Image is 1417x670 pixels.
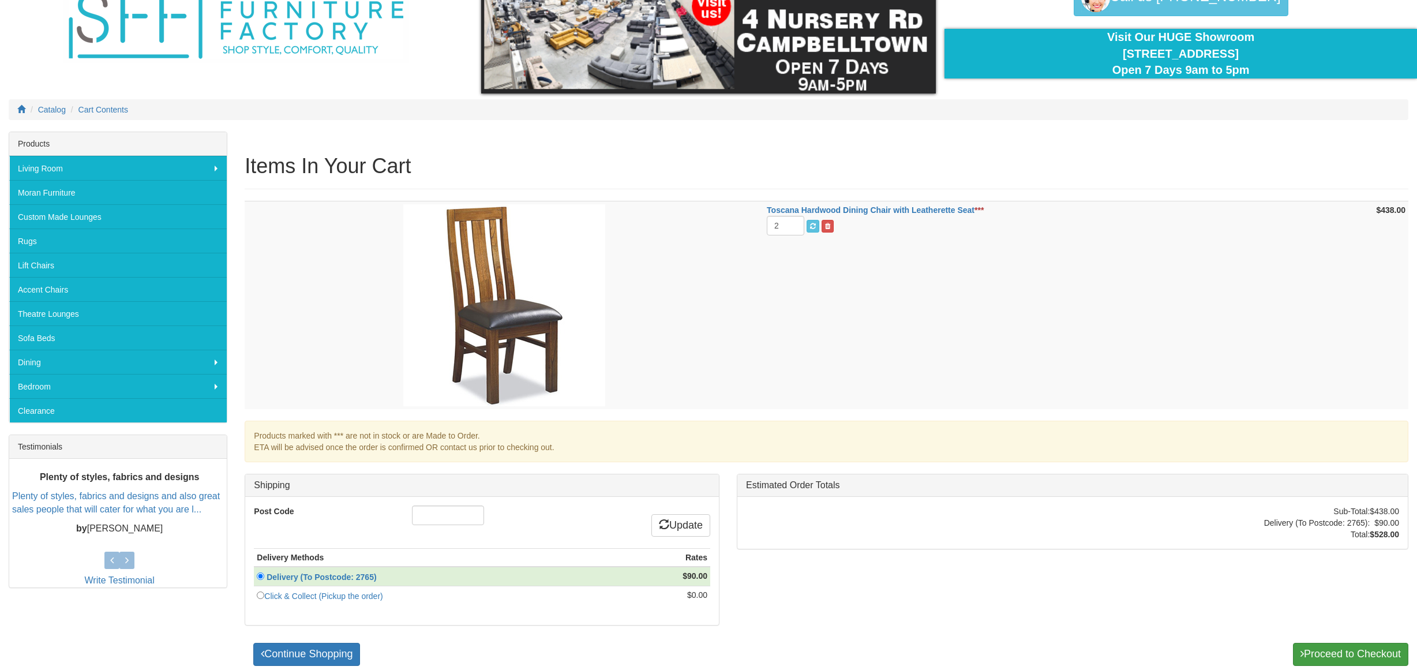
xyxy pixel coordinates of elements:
[264,572,383,582] a: Delivery (To Postcode: 2765)
[9,156,227,180] a: Living Room
[9,325,227,350] a: Sofa Beds
[9,229,227,253] a: Rugs
[12,522,227,536] p: [PERSON_NAME]
[1264,529,1370,540] td: Total:
[685,553,707,562] strong: Rates
[245,155,1408,178] h1: Items In Your Cart
[9,180,227,204] a: Moran Furniture
[1370,517,1399,529] td: $90.00
[267,572,376,582] strong: Delivery (To Postcode: 2765)
[1370,506,1399,517] td: $438.00
[12,491,220,514] a: Plenty of styles, fabrics and designs and also great sales people that will cater for what you ar...
[1370,530,1399,539] strong: $528.00
[746,480,1399,491] h3: Estimated Order Totals
[9,301,227,325] a: Theatre Lounges
[254,480,710,491] h3: Shipping
[9,435,227,459] div: Testimonials
[264,592,383,601] a: Click & Collect (Pickup the order)
[9,350,227,374] a: Dining
[1293,643,1408,666] a: Proceed to Checkout
[76,523,87,533] b: by
[9,277,227,301] a: Accent Chairs
[1264,517,1370,529] td: Delivery (To Postcode: 2765):
[1376,205,1405,215] strong: $438.00
[9,253,227,277] a: Lift Chairs
[9,374,227,398] a: Bedroom
[38,105,66,114] a: Catalog
[78,105,128,114] a: Cart Contents
[1264,506,1370,517] td: Sub-Total:
[953,29,1408,78] div: Visit Our HUGE Showroom [STREET_ADDRESS] Open 7 Days 9am to 5pm
[9,204,227,229] a: Custom Made Lounges
[9,398,227,422] a: Clearance
[40,473,200,482] b: Plenty of styles, fabrics and designs
[85,575,155,585] a: Write Testimonial
[257,553,324,562] strong: Delivery Methods
[625,586,710,605] td: $0.00
[9,132,227,156] div: Products
[245,421,1408,462] div: Products marked with *** are not in stock or are Made to Order. ETA will be advised once the orde...
[253,643,360,666] a: Continue Shopping
[245,506,403,517] label: Post Code
[767,205,974,215] a: Toscana Hardwood Dining Chair with Leatherette Seat
[403,204,605,406] img: Toscana Hardwood Dining Chair with Leatherette Seat
[651,514,710,537] a: Update
[683,571,707,581] strong: $90.00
